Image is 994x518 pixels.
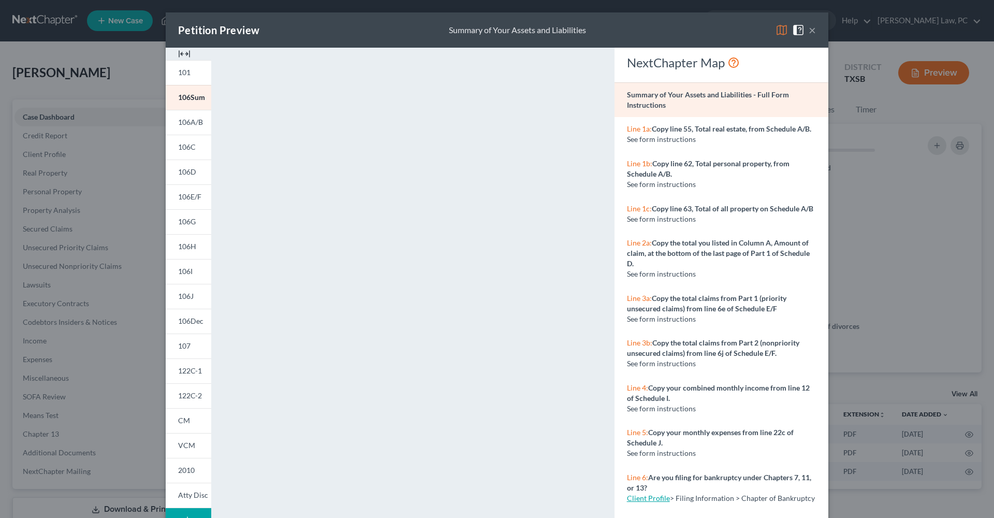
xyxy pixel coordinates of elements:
[178,391,202,400] span: 122C-2
[166,334,211,358] a: 107
[627,338,652,347] span: Line 3b:
[670,494,815,502] span: > Filing Information > Chapter of Bankruptcy
[166,160,211,184] a: 106D
[178,48,191,60] img: expand-e0f6d898513216a626fdd78e52531dac95497ffd26381d4c15ee2fc46db09dca.svg
[627,214,696,223] span: See form instructions
[627,383,648,392] span: Line 4:
[166,408,211,433] a: CM
[627,269,696,278] span: See form instructions
[178,93,205,102] span: 106Sum
[627,204,652,213] span: Line 1c:
[178,416,190,425] span: CM
[178,167,196,176] span: 106D
[627,238,810,268] strong: Copy the total you listed in Column A, Amount of claim, at the bottom of the last page of Part 1 ...
[449,24,586,36] div: Summary of Your Assets and Liabilities
[627,294,652,303] span: Line 3a:
[627,473,811,492] strong: Are you filing for bankruptcy under Chapters 7, 11, or 13?
[166,383,211,408] a: 122C-2
[652,124,811,133] strong: Copy line 55, Total real estate, from Schedule A/B.
[627,180,696,189] span: See form instructions
[178,192,201,201] span: 106E/F
[178,491,208,499] span: Atty Disc
[166,458,211,483] a: 2010
[166,284,211,309] a: 106J
[627,135,696,143] span: See form instructions
[627,449,696,457] span: See form instructions
[178,267,193,276] span: 106I
[166,259,211,284] a: 106I
[178,292,194,300] span: 106J
[166,60,211,85] a: 101
[178,23,259,37] div: Petition Preview
[166,309,211,334] a: 106Dec
[166,184,211,209] a: 106E/F
[166,135,211,160] a: 106C
[652,204,813,213] strong: Copy line 63, Total of all property on Schedule A/B
[627,314,696,323] span: See form instructions
[178,142,196,151] span: 106C
[627,294,786,313] strong: Copy the total claims from Part 1 (priority unsecured claims) from line 6e of Schedule E/F
[178,466,195,474] span: 2010
[166,483,211,508] a: Atty Disc
[627,404,696,413] span: See form instructions
[178,316,203,325] span: 106Dec
[776,24,788,36] img: map-eea8200ae884c6f1103ae1953ef3d486a96c86aabb227e865a55264e3737af1f.svg
[178,68,191,77] span: 101
[178,341,191,350] span: 107
[627,159,652,168] span: Line 1b:
[627,159,790,178] strong: Copy line 62, Total personal property, from Schedule A/B.
[166,209,211,234] a: 106G
[627,473,648,482] span: Line 6:
[178,118,203,126] span: 106A/B
[627,338,799,357] strong: Copy the total claims from Part 2 (nonpriority unsecured claims) from line 6j of Schedule E/F.
[166,358,211,383] a: 122C-1
[166,110,211,135] a: 106A/B
[627,428,648,437] span: Line 5:
[792,24,805,36] img: help-close-5ba153eb36485ed6c1ea00a893f15db1cb9b99d6cae46e1a8edb6c62d00a1a76.svg
[178,366,202,375] span: 122C-1
[627,494,670,502] a: Client Profile
[178,441,195,450] span: VCM
[627,428,794,447] strong: Copy your monthly expenses from line 22c of Schedule J.
[627,383,810,402] strong: Copy your combined monthly income from line 12 of Schedule I.
[627,359,696,368] span: See form instructions
[166,433,211,458] a: VCM
[166,85,211,110] a: 106Sum
[627,90,789,109] strong: Summary of Your Assets and Liabilities - Full Form Instructions
[627,124,652,133] span: Line 1a:
[627,54,816,71] div: NextChapter Map
[178,242,196,251] span: 106H
[627,238,652,247] span: Line 2a:
[166,234,211,259] a: 106H
[178,217,196,226] span: 106G
[809,24,816,36] button: ×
